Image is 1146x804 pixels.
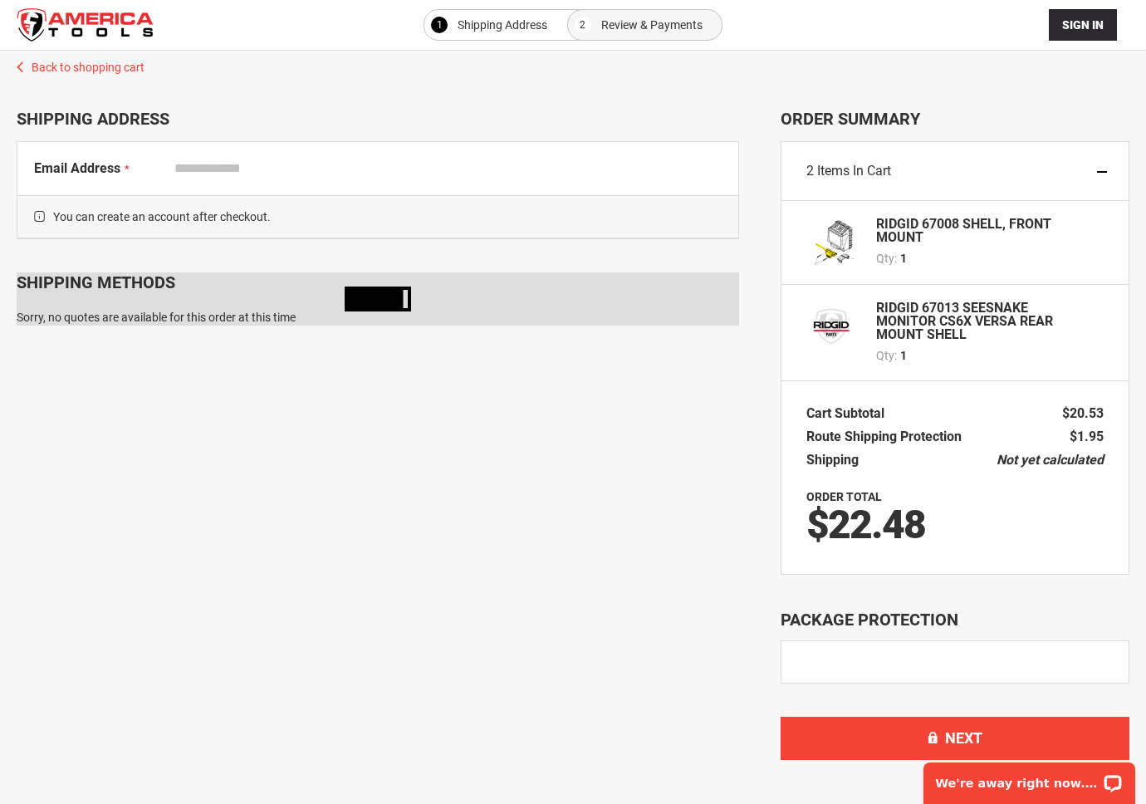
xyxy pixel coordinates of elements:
[781,109,1129,129] span: Order Summary
[806,452,859,468] span: Shipping
[17,8,154,42] a: store logo
[437,15,443,35] span: 1
[806,425,970,449] th: Route Shipping Protection
[806,501,925,548] span: $22.48
[900,250,907,267] span: 1
[17,109,739,129] div: Shipping Address
[1062,18,1104,32] span: Sign In
[806,301,856,351] img: RIDGID 67013 SEESNAKE MONITOR CS6X VERSA REAR MOUNT SHELL
[876,218,1083,244] strong: RIDGID 67008 SHELL, FRONT MOUNT
[876,252,894,265] span: Qty
[806,490,882,503] strong: Order Total
[580,15,585,35] span: 2
[876,301,1083,341] strong: RIDGID 67013 SEESNAKE MONITOR CS6X VERSA REAR MOUNT SHELL
[17,8,154,42] img: America Tools
[806,218,856,267] img: RIDGID 67008 SHELL, FRONT MOUNT
[817,163,891,179] span: Items in Cart
[345,287,411,311] img: Loading...
[945,729,982,747] span: Next
[458,15,547,35] span: Shipping Address
[876,349,894,362] span: Qty
[1070,429,1104,444] span: $1.95
[781,717,1129,760] button: Next
[913,752,1146,804] iframe: LiveChat chat widget
[34,160,120,176] span: Email Address
[781,608,1129,632] div: Package Protection
[997,452,1104,468] span: Not yet calculated
[900,347,907,364] span: 1
[806,163,814,179] span: 2
[806,402,893,425] th: Cart Subtotal
[601,15,703,35] span: Review & Payments
[1049,9,1117,41] button: Sign In
[17,195,738,238] span: You can create an account after checkout.
[1062,405,1104,421] span: $20.53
